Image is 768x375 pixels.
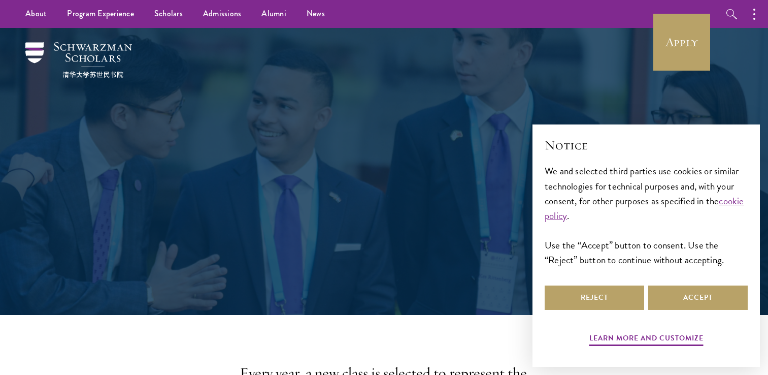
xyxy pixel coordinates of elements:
button: Reject [545,286,644,310]
img: Schwarzman Scholars [25,42,132,78]
a: Apply [653,14,710,71]
button: Learn more and customize [589,332,704,348]
a: cookie policy [545,194,744,223]
button: Accept [648,286,748,310]
h2: Notice [545,137,748,154]
div: We and selected third parties use cookies or similar technologies for technical purposes and, wit... [545,164,748,267]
